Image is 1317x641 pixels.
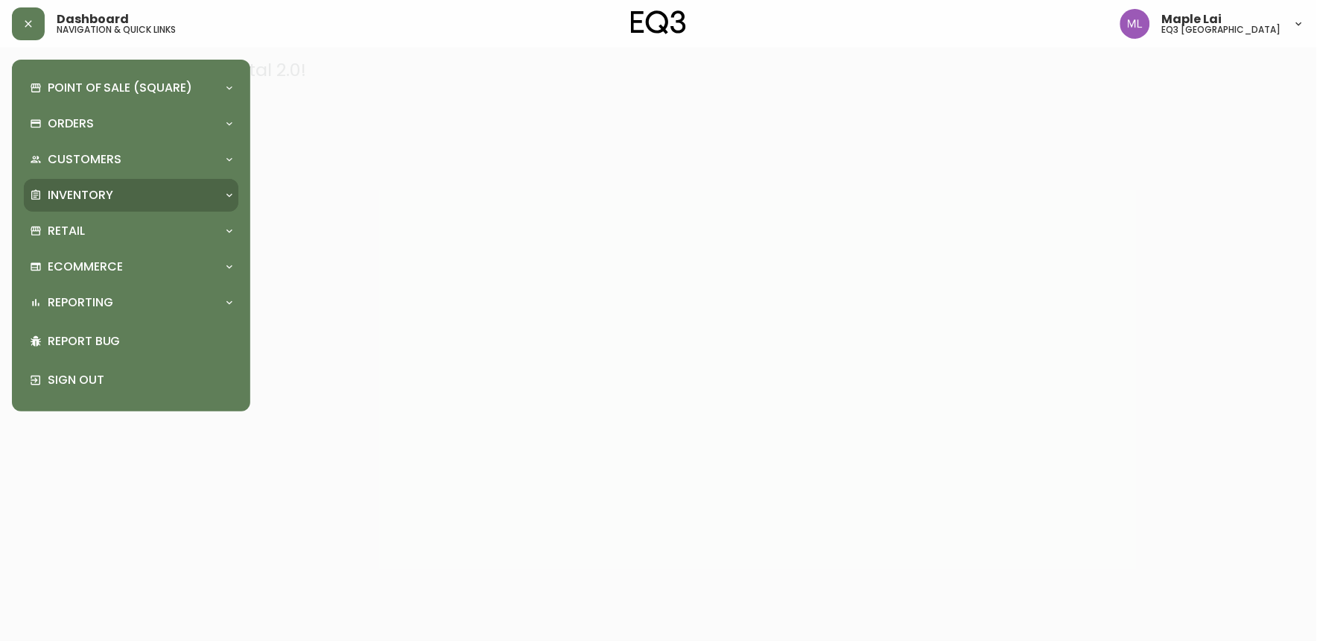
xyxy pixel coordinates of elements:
[24,179,238,212] div: Inventory
[24,215,238,247] div: Retail
[24,286,238,319] div: Reporting
[57,25,176,34] h5: navigation & quick links
[1162,13,1222,25] span: Maple Lai
[48,333,232,350] p: Report Bug
[24,143,238,176] div: Customers
[24,250,238,283] div: Ecommerce
[631,10,686,34] img: logo
[57,13,129,25] span: Dashboard
[48,116,94,132] p: Orders
[48,372,232,388] p: Sign Out
[48,294,113,311] p: Reporting
[24,72,238,104] div: Point of Sale (Square)
[1162,25,1281,34] h5: eq3 [GEOGRAPHIC_DATA]
[48,223,85,239] p: Retail
[24,107,238,140] div: Orders
[1120,9,1150,39] img: 61e28cffcf8cc9f4e300d877dd684943
[48,187,113,203] p: Inventory
[24,322,238,361] div: Report Bug
[48,151,121,168] p: Customers
[48,259,123,275] p: Ecommerce
[48,80,192,96] p: Point of Sale (Square)
[24,361,238,400] div: Sign Out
